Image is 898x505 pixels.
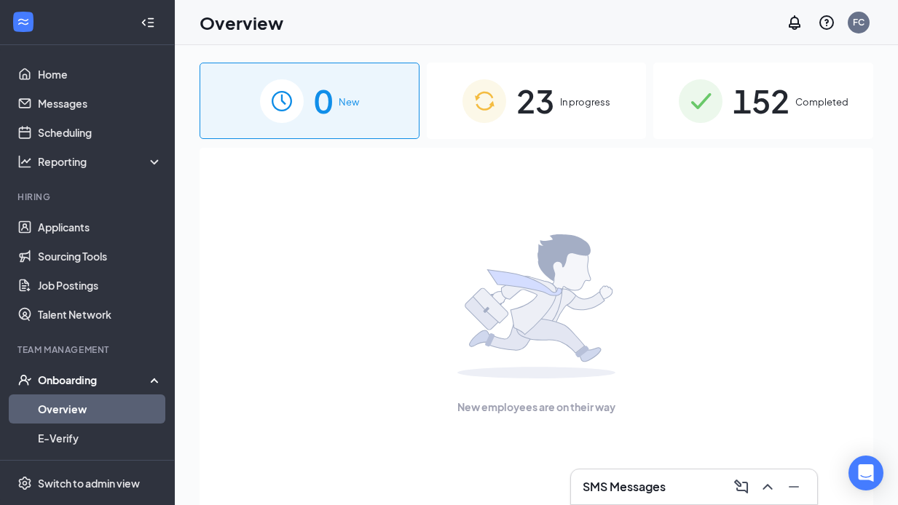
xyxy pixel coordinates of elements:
a: Messages [38,89,162,118]
a: Applicants [38,212,162,242]
span: Completed [795,95,848,109]
svg: Settings [17,476,32,490]
div: Reporting [38,154,163,169]
div: Onboarding [38,373,150,387]
svg: ChevronUp [759,478,776,496]
svg: QuestionInfo [818,14,835,31]
button: Minimize [782,475,806,498]
div: Open Intercom Messenger [848,456,883,490]
a: E-Verify [38,424,162,453]
div: Switch to admin view [38,476,140,490]
span: 23 [516,76,554,126]
a: Sourcing Tools [38,242,162,271]
span: 152 [733,76,789,126]
a: Home [38,60,162,89]
span: 0 [314,76,333,126]
svg: Notifications [786,14,803,31]
svg: Minimize [785,478,803,496]
svg: UserCheck [17,373,32,387]
svg: Collapse [141,15,155,30]
h3: SMS Messages [583,479,666,495]
a: Job Postings [38,271,162,300]
svg: Analysis [17,154,32,169]
a: Talent Network [38,300,162,329]
div: Hiring [17,191,159,203]
a: Scheduling [38,118,162,147]
div: Team Management [17,343,159,356]
a: Overview [38,394,162,424]
div: FC [853,16,864,28]
span: New [339,95,359,109]
svg: ComposeMessage [733,478,750,496]
h1: Overview [200,10,283,35]
span: New employees are on their way [457,399,615,415]
button: ChevronUp [756,475,779,498]
button: ComposeMessage [730,475,753,498]
a: Onboarding Documents [38,453,162,482]
span: In progress [560,95,610,109]
svg: WorkstreamLogo [16,15,31,29]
